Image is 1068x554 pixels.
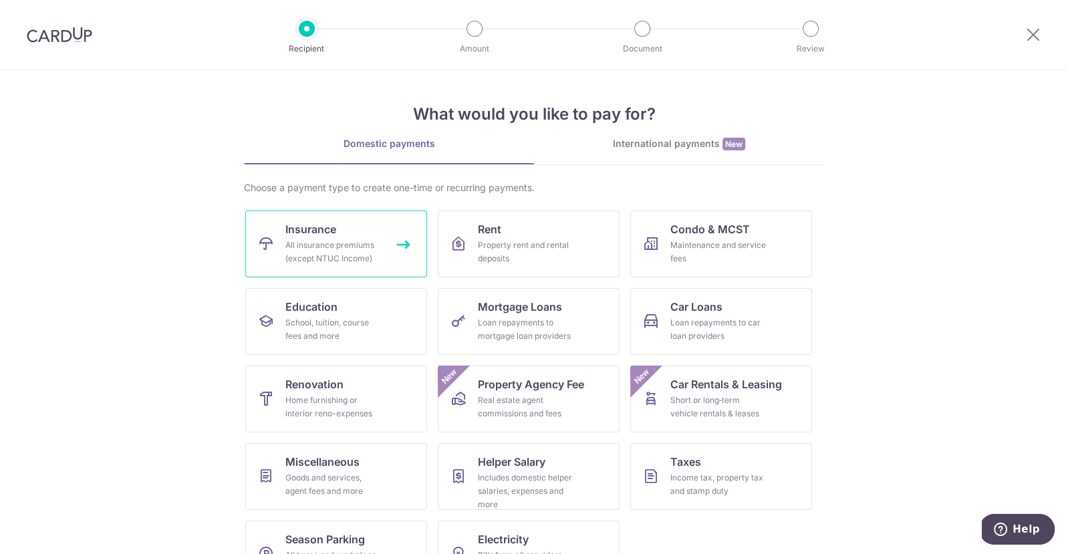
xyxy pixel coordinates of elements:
[438,443,620,510] a: Helper SalaryIncludes domestic helper salaries, expenses and more
[478,221,501,237] span: Rent
[285,471,382,498] div: Goods and services, agent fees and more
[245,443,427,510] a: MiscellaneousGoods and services, agent fees and more
[478,299,562,315] span: Mortgage Loans
[478,394,574,420] div: Real estate agent commissions and fees
[670,239,767,265] div: Maintenance and service fees
[478,316,574,343] div: Loan repayments to mortgage loan providers
[534,137,824,151] div: International payments
[593,42,692,55] p: Document
[438,288,620,355] a: Mortgage LoansLoan repayments to mortgage loan providers
[285,221,336,237] span: Insurance
[761,42,860,55] p: Review
[670,454,701,470] span: Taxes
[245,211,427,277] a: InsuranceAll insurance premiums (except NTUC Income)
[478,531,529,547] span: Electricity
[285,531,365,547] span: Season Parking
[478,471,574,511] div: Includes domestic helper salaries, expenses and more
[244,137,534,150] div: Domestic payments
[244,102,824,126] h4: What would you like to pay for?
[285,299,338,315] span: Education
[982,514,1055,547] iframe: Opens a widget where you can find more information
[244,181,824,194] div: Choose a payment type to create one-time or recurring payments.
[630,443,812,510] a: TaxesIncome tax, property tax and stamp duty
[425,42,524,55] p: Amount
[670,376,782,392] span: Car Rentals & Leasing
[631,366,653,388] span: New
[245,288,427,355] a: EducationSchool, tuition, course fees and more
[31,9,58,21] span: Help
[630,288,812,355] a: Car LoansLoan repayments to car loan providers
[285,239,382,265] div: All insurance premiums (except NTUC Income)
[722,138,745,150] span: New
[285,376,344,392] span: Renovation
[285,454,360,470] span: Miscellaneous
[478,239,574,265] div: Property rent and rental deposits
[438,366,460,388] span: New
[245,366,427,432] a: RenovationHome furnishing or interior reno-expenses
[285,394,382,420] div: Home furnishing or interior reno-expenses
[630,366,812,432] a: Car Rentals & LeasingShort or long‑term vehicle rentals & leasesNew
[438,366,620,432] a: Property Agency FeeReal estate agent commissions and feesNew
[438,211,620,277] a: RentProperty rent and rental deposits
[670,221,750,237] span: Condo & MCST
[285,316,382,343] div: School, tuition, course fees and more
[670,471,767,498] div: Income tax, property tax and stamp duty
[478,454,545,470] span: Helper Salary
[478,376,584,392] span: Property Agency Fee
[670,394,767,420] div: Short or long‑term vehicle rentals & leases
[630,211,812,277] a: Condo & MCSTMaintenance and service fees
[670,316,767,343] div: Loan repayments to car loan providers
[670,299,722,315] span: Car Loans
[27,27,92,43] img: CardUp
[257,42,356,55] p: Recipient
